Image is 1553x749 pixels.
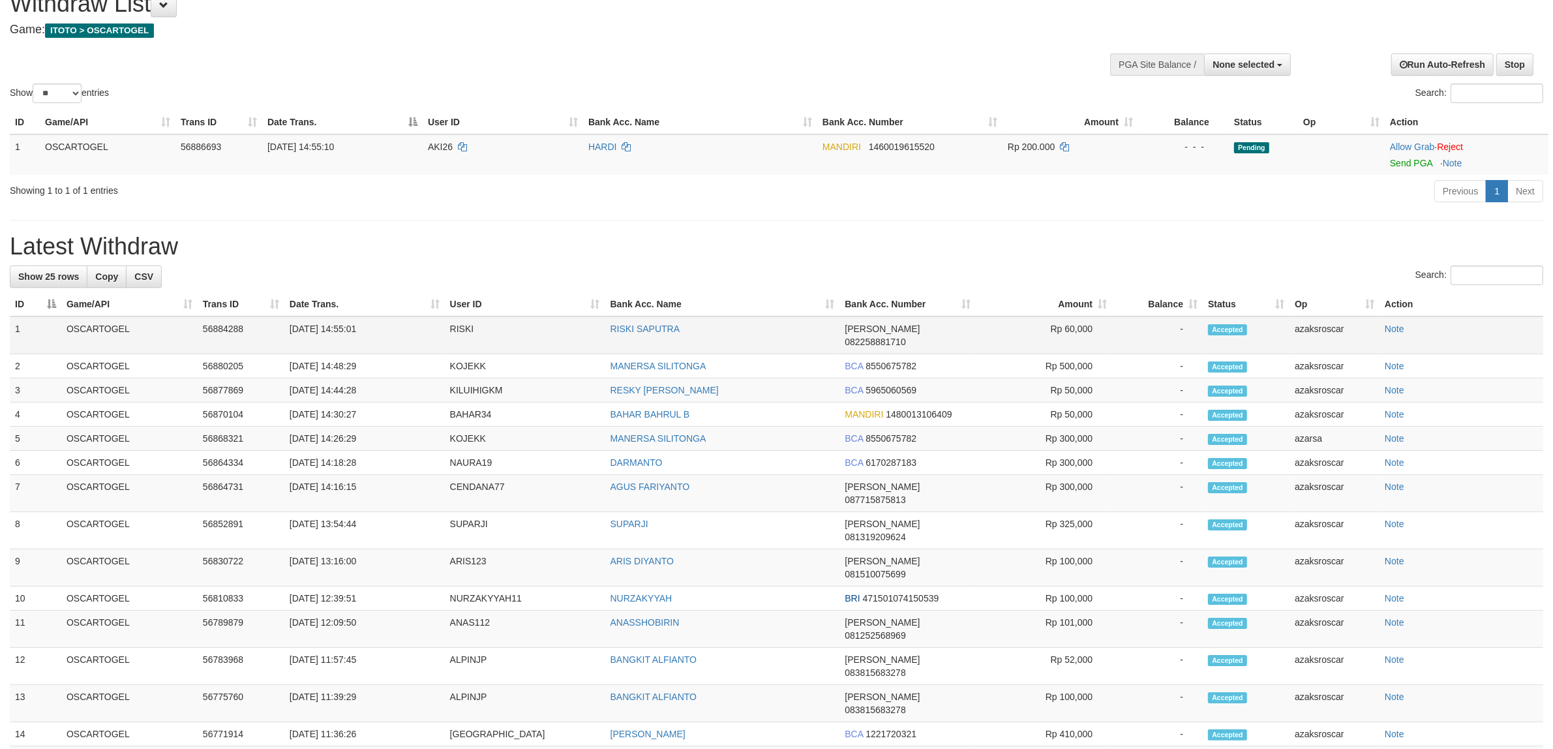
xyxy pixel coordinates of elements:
[1385,654,1404,665] a: Note
[1112,316,1203,354] td: -
[1208,655,1247,666] span: Accepted
[976,722,1112,746] td: Rp 410,000
[445,316,605,354] td: RISKI
[1008,142,1055,152] span: Rp 200.000
[1298,110,1385,134] th: Op: activate to sort column ascending
[10,611,61,648] td: 11
[445,354,605,378] td: KOJEKK
[61,648,198,685] td: OSCARTOGEL
[1385,457,1404,468] a: Note
[1208,594,1247,605] span: Accepted
[1289,403,1380,427] td: azaksroscar
[1112,611,1203,648] td: -
[1415,84,1543,103] label: Search:
[822,142,861,152] span: MANDIRI
[1110,53,1204,76] div: PGA Site Balance /
[445,685,605,722] td: ALPINJP
[284,292,445,316] th: Date Trans.: activate to sort column ascending
[198,451,284,475] td: 56864334
[1112,292,1203,316] th: Balance: activate to sort column ascending
[45,23,154,38] span: ITOTO > OSCARTOGEL
[611,324,680,334] a: RISKI SAPUTRA
[10,475,61,512] td: 7
[845,385,863,395] span: BCA
[284,685,445,722] td: [DATE] 11:39:29
[1289,648,1380,685] td: azaksroscar
[10,23,1022,37] h4: Game:
[1385,593,1404,604] a: Note
[611,519,648,529] a: SUPARJI
[445,648,605,685] td: ALPINJP
[1496,53,1533,76] a: Stop
[61,451,198,475] td: OSCARTOGEL
[445,378,605,403] td: KILUIHIGKM
[1289,292,1380,316] th: Op: activate to sort column ascending
[1112,354,1203,378] td: -
[976,475,1112,512] td: Rp 300,000
[845,532,905,542] span: Copy 081319209624 to clipboard
[61,685,198,722] td: OSCARTOGEL
[1289,427,1380,451] td: azarsa
[61,475,198,512] td: OSCARTOGEL
[10,354,61,378] td: 2
[445,611,605,648] td: ANAS112
[1385,409,1404,420] a: Note
[1208,692,1247,703] span: Accepted
[1208,519,1247,530] span: Accepted
[845,569,905,579] span: Copy 081510075699 to clipboard
[1112,648,1203,685] td: -
[976,512,1112,549] td: Rp 325,000
[1385,519,1404,529] a: Note
[284,587,445,611] td: [DATE] 12:39:51
[134,271,153,282] span: CSV
[198,378,284,403] td: 56877869
[976,427,1112,451] td: Rp 300,000
[445,512,605,549] td: SUPARJI
[866,457,916,468] span: Copy 6170287183 to clipboard
[10,512,61,549] td: 8
[1203,292,1289,316] th: Status: activate to sort column ascending
[611,617,680,628] a: ANASSHOBIRIN
[10,134,40,175] td: 1
[61,549,198,587] td: OSCARTOGEL
[845,457,863,468] span: BCA
[1451,266,1543,285] input: Search:
[611,556,674,566] a: ARIS DIYANTO
[583,110,817,134] th: Bank Acc. Name: activate to sort column ascending
[1385,729,1404,739] a: Note
[845,361,863,371] span: BCA
[1289,512,1380,549] td: azaksroscar
[445,587,605,611] td: NURZAKYYAH11
[1112,378,1203,403] td: -
[61,378,198,403] td: OSCARTOGEL
[198,403,284,427] td: 56870104
[284,316,445,354] td: [DATE] 14:55:01
[198,512,284,549] td: 56852891
[845,654,920,665] span: [PERSON_NAME]
[866,361,916,371] span: Copy 8550675782 to clipboard
[1208,618,1247,629] span: Accepted
[10,549,61,587] td: 9
[1385,361,1404,371] a: Note
[1437,142,1463,152] a: Reject
[1112,427,1203,451] td: -
[198,354,284,378] td: 56880205
[445,475,605,512] td: CENDANA77
[845,617,920,628] span: [PERSON_NAME]
[126,266,162,288] a: CSV
[1112,587,1203,611] td: -
[10,179,637,197] div: Showing 1 to 1 of 1 entries
[1208,361,1247,373] span: Accepted
[1112,685,1203,722] td: -
[1204,53,1291,76] button: None selected
[428,142,453,152] span: AKI26
[1138,110,1229,134] th: Balance
[845,729,863,739] span: BCA
[1143,140,1224,153] div: - - -
[198,549,284,587] td: 56830722
[1208,324,1247,335] span: Accepted
[976,316,1112,354] td: Rp 60,000
[198,685,284,722] td: 56775760
[845,481,920,492] span: [PERSON_NAME]
[10,234,1543,260] h1: Latest Withdraw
